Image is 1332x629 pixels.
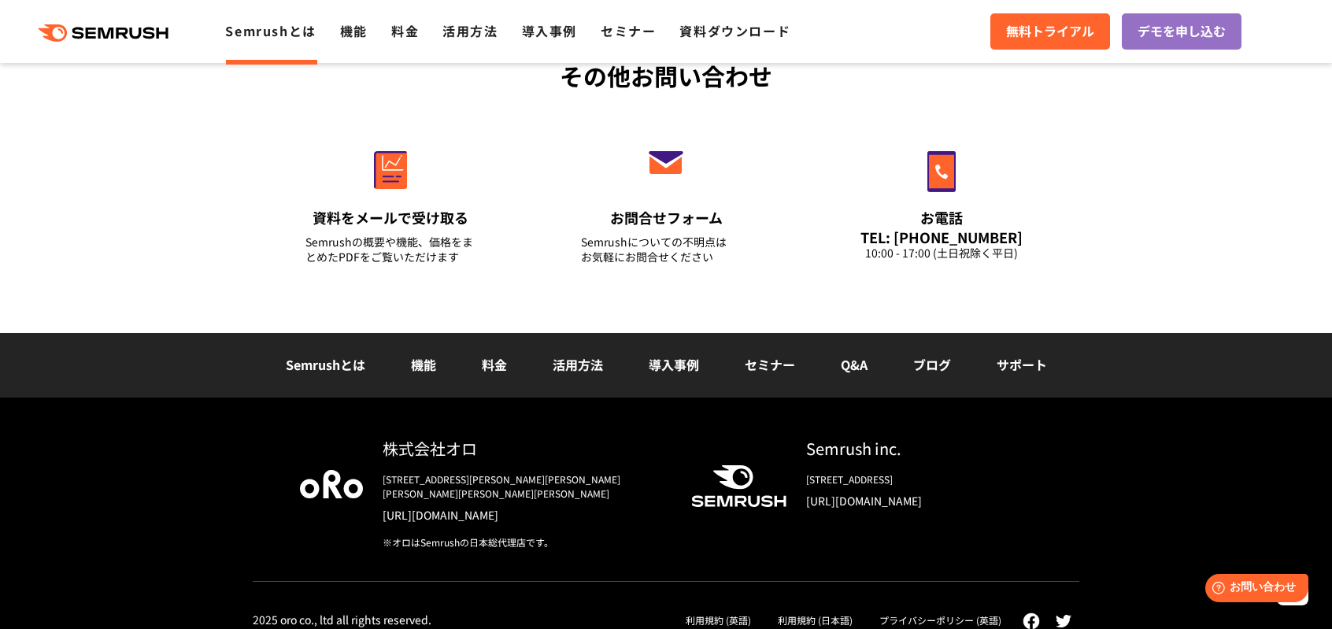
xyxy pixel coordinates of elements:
div: 2025 oro co., ltd all rights reserved. [253,612,431,627]
a: Semrushとは [286,355,365,374]
a: お問合せフォーム Semrushについての不明点はお気軽にお問合せください [548,117,784,284]
a: デモを申し込む [1122,13,1241,50]
a: 導入事例 [522,21,577,40]
a: 機能 [340,21,368,40]
div: 資料をメールで受け取る [305,208,475,228]
div: その他お問い合わせ [253,58,1079,94]
div: [STREET_ADDRESS][PERSON_NAME][PERSON_NAME][PERSON_NAME][PERSON_NAME][PERSON_NAME] [383,472,666,501]
a: 導入事例 [649,355,699,374]
a: ブログ [913,355,951,374]
div: Semrush inc. [806,437,1032,460]
a: 活用方法 [553,355,603,374]
a: 料金 [482,355,507,374]
div: TEL: [PHONE_NUMBER] [857,228,1027,246]
a: 利用規約 (英語) [686,613,751,627]
a: 機能 [411,355,436,374]
div: 10:00 - 17:00 (土日祝除く平日) [857,246,1027,261]
div: 株式会社オロ [383,437,666,460]
a: 料金 [391,21,419,40]
a: Q&A [841,355,868,374]
a: [URL][DOMAIN_NAME] [806,493,1032,509]
div: お電話 [857,208,1027,228]
div: お問合せフォーム [581,208,751,228]
div: ※オロはSemrushの日本総代理店です。 [383,535,666,549]
a: 資料をメールで受け取る Semrushの概要や機能、価格をまとめたPDFをご覧いただけます [272,117,509,284]
a: 活用方法 [442,21,498,40]
a: セミナー [745,355,795,374]
img: twitter [1056,615,1071,627]
a: サポート [997,355,1047,374]
span: 無料トライアル [1006,21,1094,42]
span: デモを申し込む [1138,21,1226,42]
a: [URL][DOMAIN_NAME] [383,507,666,523]
div: Semrushについての不明点は お気軽にお問合せください [581,235,751,265]
div: Semrushの概要や機能、価格をまとめたPDFをご覧いただけます [305,235,475,265]
div: [STREET_ADDRESS] [806,472,1032,487]
a: プライバシーポリシー (英語) [879,613,1001,627]
a: セミナー [601,21,656,40]
img: oro company [300,470,363,498]
a: Semrushとは [225,21,316,40]
a: 利用規約 (日本語) [778,613,853,627]
iframe: Help widget launcher [1192,568,1315,612]
a: 無料トライアル [990,13,1110,50]
a: 資料ダウンロード [679,21,790,40]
